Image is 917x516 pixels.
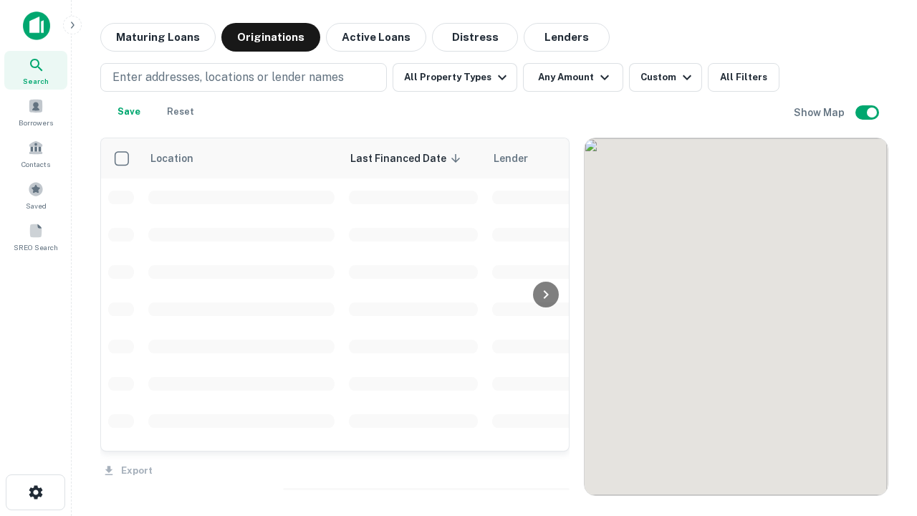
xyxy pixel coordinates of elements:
button: All Filters [708,63,779,92]
div: Custom [640,69,696,86]
a: SREO Search [4,217,67,256]
button: Custom [629,63,702,92]
th: Lender [485,138,714,178]
span: Last Financed Date [350,150,465,167]
a: Saved [4,176,67,214]
button: Save your search to get updates of matches that match your search criteria. [106,97,152,126]
img: capitalize-icon.png [23,11,50,40]
h6: Show Map [794,105,847,120]
button: All Property Types [393,63,517,92]
p: Enter addresses, locations or lender names [112,69,344,86]
th: Last Financed Date [342,138,485,178]
button: Reset [158,97,203,126]
a: Search [4,51,67,90]
span: Borrowers [19,117,53,128]
button: Maturing Loans [100,23,216,52]
button: Active Loans [326,23,426,52]
span: SREO Search [14,242,58,253]
a: Borrowers [4,92,67,131]
button: Any Amount [523,63,623,92]
a: Contacts [4,134,67,173]
iframe: Chat Widget [845,401,917,470]
span: Saved [26,200,47,211]
button: Lenders [524,23,610,52]
span: Location [150,150,212,167]
span: Lender [494,150,528,167]
span: Contacts [21,158,50,170]
th: Location [141,138,342,178]
span: Search [23,75,49,87]
div: 0 0 [585,138,888,495]
button: Distress [432,23,518,52]
button: Originations [221,23,320,52]
button: Enter addresses, locations or lender names [100,63,387,92]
